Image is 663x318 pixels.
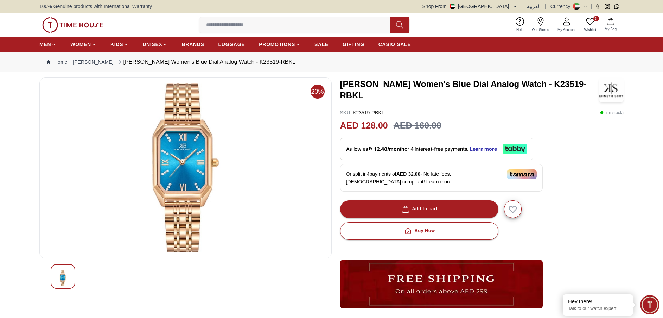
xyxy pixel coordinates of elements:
a: MEN [39,38,56,51]
a: CASIO SALE [378,38,411,51]
p: K23519-RBKL [340,109,384,116]
img: ... [340,260,543,308]
span: KIDS [110,41,123,48]
span: SALE [314,41,329,48]
a: Instagram [605,4,610,9]
img: Tamara [507,169,537,179]
span: My Bag [602,26,619,32]
img: Kenneth Scott Women's Blue Dial Analog Watch - K23519-RBKL [599,77,624,102]
button: Shop From[GEOGRAPHIC_DATA] [422,3,517,10]
button: Add to cart [340,200,498,218]
a: LUGGAGE [218,38,245,51]
span: MEN [39,41,51,48]
h3: AED 160.00 [394,119,441,132]
img: Kenneth Scott Women's Blue Dial Analog Watch - K23519-RBKL [45,83,326,252]
span: WOMEN [70,41,91,48]
h3: [PERSON_NAME] Women's Blue Dial Analog Watch - K23519-RBKL [340,79,599,101]
a: Help [512,16,528,34]
div: Buy Now [403,227,435,235]
div: Currency [550,3,573,10]
a: Whatsapp [614,4,619,9]
a: [PERSON_NAME] [73,58,113,66]
span: | [545,3,546,10]
a: UNISEX [142,38,167,51]
img: Kenneth Scott Women's Blue Dial Analog Watch - K23519-RBKL [57,270,69,286]
span: 100% Genuine products with International Warranty [39,3,152,10]
span: Help [514,27,527,32]
a: 0Wishlist [580,16,600,34]
button: العربية [527,3,541,10]
span: PROMOTIONS [259,41,295,48]
span: Our Stores [529,27,552,32]
span: GIFTING [343,41,364,48]
span: UNISEX [142,41,162,48]
div: Or split in 4 payments of - No late fees, [DEMOGRAPHIC_DATA] compliant! [340,164,543,192]
a: Facebook [595,4,600,9]
div: [PERSON_NAME] Women's Blue Dial Analog Watch - K23519-RBKL [116,58,295,66]
span: LUGGAGE [218,41,245,48]
a: PROMOTIONS [259,38,300,51]
a: BRANDS [182,38,204,51]
p: ( In stock ) [600,109,624,116]
nav: Breadcrumb [39,52,624,72]
span: Wishlist [581,27,599,32]
span: 20% [311,85,325,99]
span: CASIO SALE [378,41,411,48]
a: KIDS [110,38,128,51]
div: Hey there! [568,298,628,305]
span: 0 [593,16,599,21]
span: AED 32.00 [396,171,420,177]
button: My Bag [600,17,621,33]
img: ... [42,17,103,33]
span: My Account [555,27,579,32]
img: United Arab Emirates [450,4,455,9]
p: Talk to our watch expert! [568,306,628,312]
h2: AED 128.00 [340,119,388,132]
a: SALE [314,38,329,51]
a: Home [46,58,67,66]
span: SKU : [340,110,352,116]
a: GIFTING [343,38,364,51]
div: Add to cart [401,205,438,213]
span: BRANDS [182,41,204,48]
span: | [522,3,523,10]
div: Chat Widget [640,295,659,314]
a: WOMEN [70,38,96,51]
button: Buy Now [340,222,498,240]
span: Learn more [426,179,452,185]
span: | [591,3,592,10]
a: Our Stores [528,16,553,34]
